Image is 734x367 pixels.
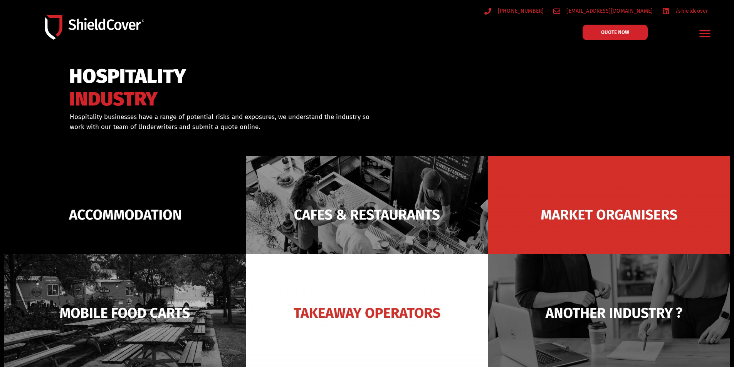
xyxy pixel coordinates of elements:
[553,6,653,16] a: [EMAIL_ADDRESS][DOMAIN_NAME]
[45,15,144,39] img: Shield-Cover-Underwriting-Australia-logo-full
[484,6,544,16] a: [PHONE_NUMBER]
[496,6,544,16] span: [PHONE_NUMBER]
[583,25,648,40] a: QUOTE NOW
[674,6,708,16] span: /shieldcover
[70,112,370,132] p: Hospitality businesses have a range of potential risks and exposures, we understand the industry ...
[564,6,653,16] span: [EMAIL_ADDRESS][DOMAIN_NAME]
[662,6,708,16] a: /shieldcover
[696,24,714,42] div: Menu Toggle
[601,30,629,35] span: QUOTE NOW
[69,69,186,84] span: HOSPITALITY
